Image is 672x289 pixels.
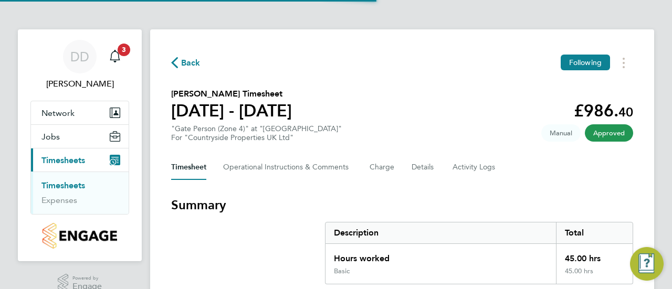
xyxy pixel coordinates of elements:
[30,40,129,90] a: DD[PERSON_NAME]
[334,267,350,275] div: Basic
[171,56,201,69] button: Back
[223,155,353,180] button: Operational Instructions & Comments
[31,101,129,124] button: Network
[541,124,581,142] span: This timesheet was manually created.
[41,155,85,165] span: Timesheets
[171,155,206,180] button: Timesheet
[171,88,292,100] h2: [PERSON_NAME] Timesheet
[569,58,602,67] span: Following
[41,108,75,118] span: Network
[574,101,633,121] app-decimal: £986.
[618,104,633,120] span: 40
[30,78,129,90] span: Dan Daykin
[31,125,129,148] button: Jobs
[70,50,89,63] span: DD
[561,55,610,70] button: Following
[43,223,117,249] img: countryside-properties-logo-retina.png
[171,100,292,121] h1: [DATE] - [DATE]
[325,244,556,267] div: Hours worked
[41,195,77,205] a: Expenses
[556,222,633,243] div: Total
[41,180,85,190] a: Timesheets
[412,155,436,180] button: Details
[41,132,60,142] span: Jobs
[556,244,633,267] div: 45.00 hrs
[181,57,201,69] span: Back
[325,222,556,243] div: Description
[171,124,342,142] div: "Gate Person (Zone 4)" at "[GEOGRAPHIC_DATA]"
[585,124,633,142] span: This timesheet has been approved.
[31,172,129,214] div: Timesheets
[171,133,342,142] div: For "Countryside Properties UK Ltd"
[30,223,129,249] a: Go to home page
[118,44,130,56] span: 3
[31,148,129,172] button: Timesheets
[171,197,633,213] h3: Summary
[556,267,633,284] div: 45.00 hrs
[72,274,102,283] span: Powered by
[18,29,142,261] nav: Main navigation
[453,155,497,180] button: Activity Logs
[630,247,664,281] button: Engage Resource Center
[104,40,125,73] a: 3
[325,222,633,284] div: Summary
[370,155,395,180] button: Charge
[614,55,633,71] button: Timesheets Menu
